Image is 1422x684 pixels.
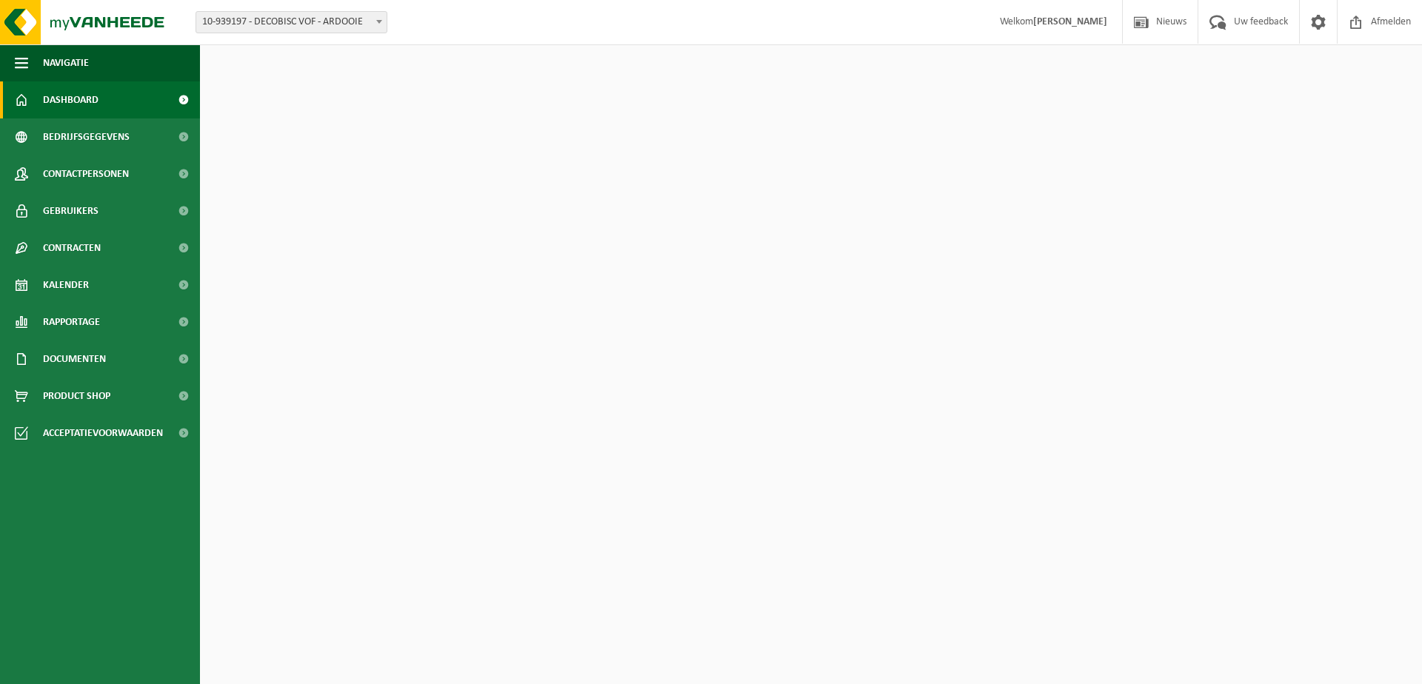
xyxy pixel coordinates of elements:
span: Contactpersonen [43,155,129,192]
span: Product Shop [43,378,110,415]
span: 10-939197 - DECOBISC VOF - ARDOOIE [196,12,387,33]
span: Kalender [43,266,89,304]
strong: [PERSON_NAME] [1033,16,1107,27]
span: Dashboard [43,81,99,118]
span: 10-939197 - DECOBISC VOF - ARDOOIE [196,11,387,33]
span: Acceptatievoorwaarden [43,415,163,452]
span: Documenten [43,341,106,378]
span: Rapportage [43,304,100,341]
span: Gebruikers [43,192,99,229]
span: Bedrijfsgegevens [43,118,130,155]
span: Contracten [43,229,101,266]
span: Navigatie [43,44,89,81]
